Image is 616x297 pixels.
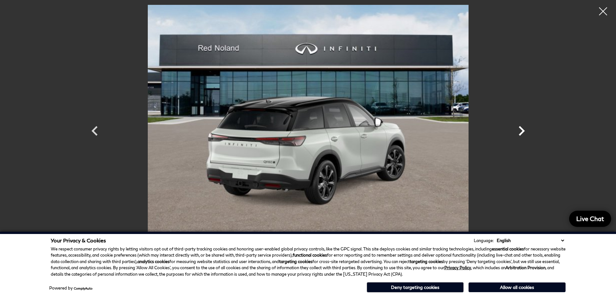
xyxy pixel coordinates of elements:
[512,118,531,147] div: Next
[293,252,327,258] strong: functional cookies
[495,237,566,244] select: Language Select
[49,286,92,290] div: Powered by
[410,259,443,264] strong: targeting cookies
[74,286,92,290] a: ComplyAuto
[279,259,312,264] strong: targeting cookies
[474,239,494,243] div: Language:
[573,215,607,223] span: Live Chat
[137,259,169,264] strong: analytics cookies
[492,246,524,251] strong: essential cookies
[569,211,611,227] a: Live Chat
[367,282,464,292] button: Deny targeting cookies
[469,282,566,292] button: Allow all cookies
[505,265,546,270] strong: Arbitration Provision
[85,118,104,147] div: Previous
[114,5,502,245] img: New 2026 2T RAD WHT INFINITI AUTOGRAPH AWD image 5
[444,265,471,270] a: Privacy Policy
[51,237,106,243] span: Your Privacy & Cookies
[51,246,566,278] p: We respect consumer privacy rights by letting visitors opt out of third-party tracking cookies an...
